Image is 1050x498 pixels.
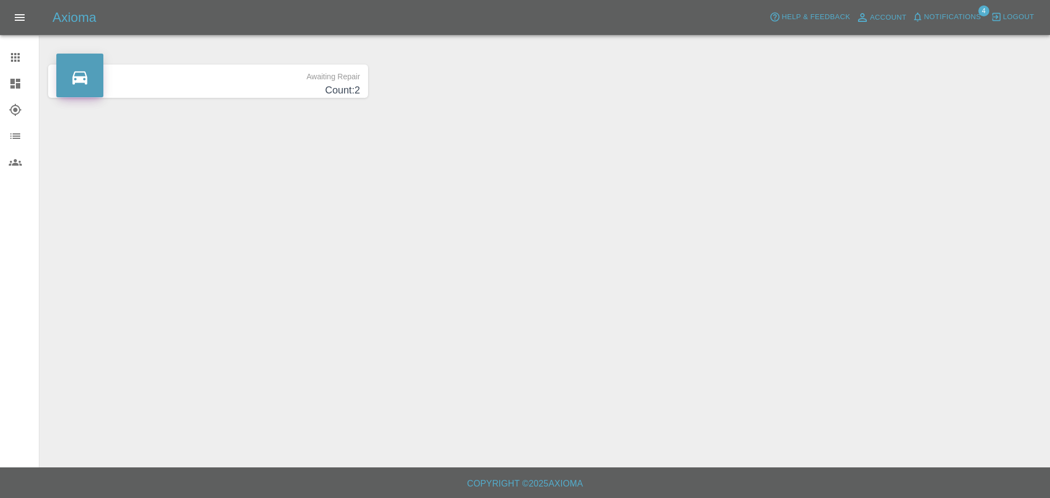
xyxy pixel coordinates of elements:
span: Notifications [924,11,981,24]
h4: Count: 2 [56,83,360,98]
a: Awaiting RepairCount:2 [48,65,368,98]
button: Notifications [909,9,984,26]
span: 4 [978,5,989,16]
span: Help & Feedback [781,11,850,24]
p: Awaiting Repair [56,65,360,83]
span: Account [870,11,907,24]
h5: Axioma [52,9,96,26]
button: Open drawer [7,4,33,31]
a: Account [853,9,909,26]
button: Logout [988,9,1037,26]
span: Logout [1003,11,1034,24]
button: Help & Feedback [767,9,853,26]
h6: Copyright © 2025 Axioma [9,476,1041,491]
